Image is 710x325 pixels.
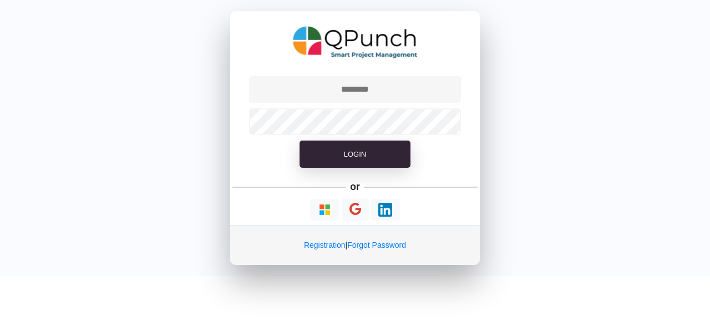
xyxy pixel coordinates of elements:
a: Forgot Password [347,241,406,249]
button: Continue With LinkedIn [371,199,400,221]
img: QPunch [293,22,418,62]
h5: or [348,179,362,194]
div: | [230,225,480,265]
a: Registration [304,241,346,249]
img: Loading... [378,203,392,217]
img: Loading... [318,203,332,217]
button: Continue With Google [342,198,369,221]
button: Continue With Microsoft Azure [310,199,339,221]
span: Login [344,150,366,158]
button: Login [300,141,410,168]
